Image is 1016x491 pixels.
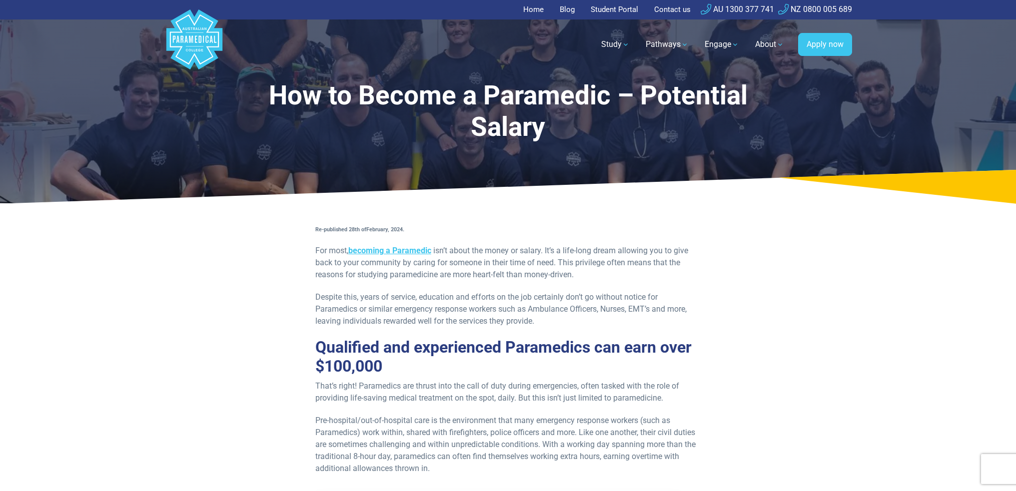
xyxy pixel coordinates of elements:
a: becoming a Paramedic [348,246,431,255]
p: For most, isn’t about the money or salary. It’s a life-long dream allowing you to give back to yo... [315,245,701,281]
b: February [366,226,388,233]
h2: Qualified and experienced Paramedics can earn over $100,000 [315,338,701,376]
p: Pre-hospital/out-of-hospital care is the environment that many emergency response workers (such a... [315,415,701,475]
a: Engage [699,30,745,58]
a: Study [595,30,636,58]
a: Pathways [640,30,695,58]
a: Apply now [798,33,852,56]
a: AU 1300 377 741 [701,4,774,14]
a: NZ 0800 005 689 [778,4,852,14]
strong: Re-published 28th of , 2024. [315,226,404,233]
p: That’s right! Paramedics are thrust into the call of duty during emergencies, often tasked with t... [315,380,701,404]
a: About [749,30,790,58]
p: Despite this, years of service, education and efforts on the job certainly don’t go without notic... [315,291,701,327]
h1: How to Become a Paramedic – Potential Salary [250,80,766,143]
a: Australian Paramedical College [164,19,224,70]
